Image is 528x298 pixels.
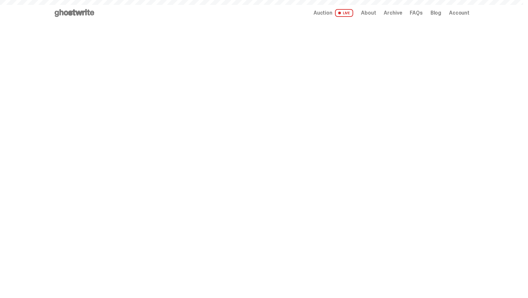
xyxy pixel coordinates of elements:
[314,10,332,16] span: Auction
[314,9,353,17] a: Auction LIVE
[384,10,402,16] a: Archive
[431,10,441,16] a: Blog
[410,10,422,16] a: FAQs
[361,10,376,16] a: About
[449,10,470,16] a: Account
[335,9,354,17] span: LIVE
